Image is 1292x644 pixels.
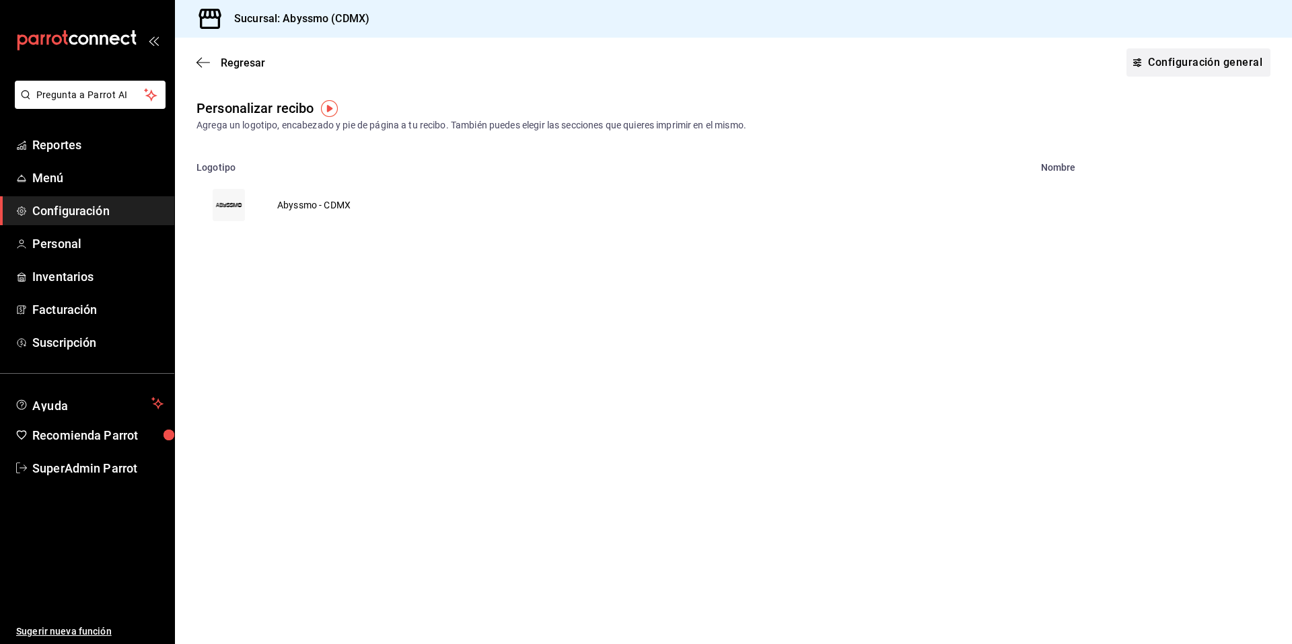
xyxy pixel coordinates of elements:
[32,333,164,352] span: Suscripción
[1033,154,1292,173] th: Nombre
[36,88,145,102] span: Pregunta a Parrot AI
[196,118,1270,132] div: Agrega un logotipo, encabezado y pie de página a tu recibo. También puedes elegir las secciones q...
[32,268,164,286] span: Inventarios
[175,154,1292,237] table: voidReasonsTable
[32,395,146,411] span: Ayuda
[196,98,314,118] div: Personalizar recibo
[223,11,369,27] h3: Sucursal: Abyssmo (CDMX)
[175,173,388,237] button: PreviewAbyssmo - CDMX
[196,56,265,69] button: Regresar
[9,97,166,112] a: Pregunta a Parrot AI
[175,154,1033,173] th: Logotipo
[1126,48,1270,77] a: Configuración general
[221,56,265,69] span: Regresar
[16,625,164,639] span: Sugerir nueva función
[32,235,164,253] span: Personal
[321,100,338,117] img: Tooltip marker
[32,136,164,154] span: Reportes
[261,173,367,237] td: Abyssmo - CDMX
[32,426,164,444] span: Recomienda Parrot
[32,169,164,187] span: Menú
[148,35,159,46] button: open_drawer_menu
[32,202,164,220] span: Configuración
[32,459,164,477] span: SuperAdmin Parrot
[15,81,166,109] button: Pregunta a Parrot AI
[32,300,164,319] span: Facturación
[213,189,245,221] img: Preview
